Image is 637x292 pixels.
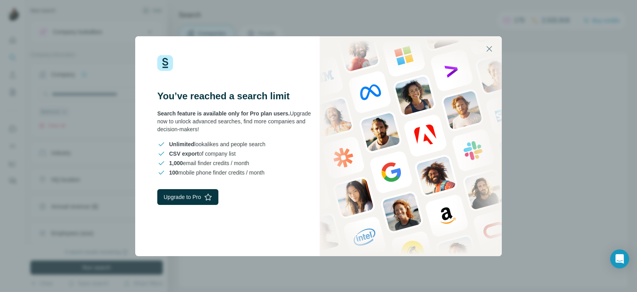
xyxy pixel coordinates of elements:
[157,90,318,102] h3: You’ve reached a search limit
[169,141,194,147] span: Unlimited
[320,36,502,256] img: Surfe Stock Photo - showing people and technologies
[610,249,629,268] div: Open Intercom Messenger
[169,169,264,177] span: mobile phone finder credits / month
[169,169,178,176] span: 100
[169,140,265,148] span: lookalikes and people search
[157,110,290,117] span: Search feature is available only for Pro plan users.
[169,159,249,167] span: email finder credits / month
[157,110,318,133] div: Upgrade now to unlock advanced searches, find more companies and decision-makers!
[169,160,183,166] span: 1,000
[157,189,218,205] button: Upgrade to Pro
[169,150,236,158] span: of company list
[169,151,199,157] span: CSV export
[157,55,173,71] img: Surfe Logo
